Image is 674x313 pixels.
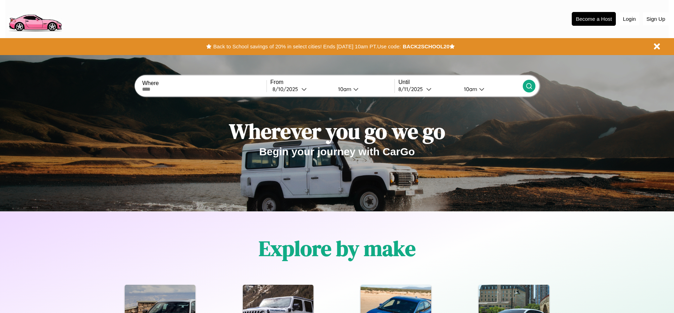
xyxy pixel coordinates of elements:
h1: Explore by make [259,234,416,263]
div: 8 / 11 / 2025 [398,86,426,92]
button: Sign Up [643,12,669,25]
button: 10am [458,85,522,93]
button: Login [619,12,639,25]
label: From [270,79,394,85]
div: 10am [460,86,479,92]
img: logo [5,4,65,33]
b: BACK2SCHOOL20 [403,43,449,49]
div: 10am [335,86,353,92]
button: Become a Host [572,12,616,26]
label: Where [142,80,266,86]
button: 8/10/2025 [270,85,332,93]
label: Until [398,79,522,85]
button: Back to School savings of 20% in select cities! Ends [DATE] 10am PT.Use code: [212,42,403,52]
button: 10am [332,85,394,93]
div: 8 / 10 / 2025 [272,86,301,92]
